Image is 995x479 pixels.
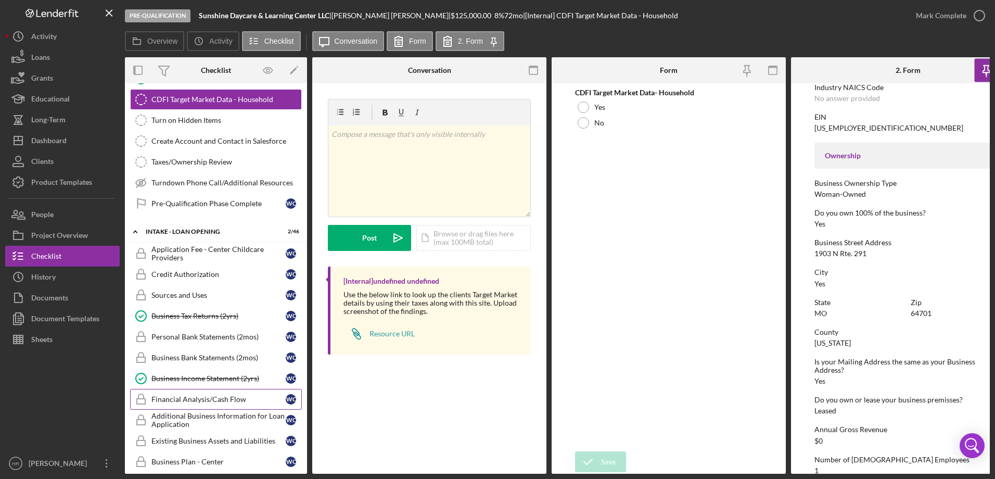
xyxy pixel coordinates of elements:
div: W C [286,352,296,363]
div: Personal Bank Statements (2mos) [151,333,286,341]
a: Document Templates [5,308,120,329]
div: Business Income Statement (2yrs) [151,374,286,383]
a: Taxes/Ownership Review [130,152,302,172]
label: Yes [594,103,605,111]
div: W C [286,436,296,446]
a: Business Tax Returns (2yrs)WC [130,306,302,326]
button: Product Templates [5,172,120,193]
label: 2. Form [458,37,483,45]
a: CDFI Target Market Data - Household [130,89,302,110]
div: 1903 N Rte. 291 [814,249,866,258]
div: W C [286,394,296,405]
a: Resource URL [343,323,415,344]
div: [Internal] undefined undefined [343,277,439,285]
div: Long-Term [31,109,66,133]
div: [US_EMPLOYER_IDENTIFICATION_NUMBER] [814,124,963,132]
button: 2. Form [436,31,504,51]
div: W C [286,332,296,342]
div: [PERSON_NAME] [26,453,94,476]
button: Grants [5,68,120,89]
div: Grants [31,68,53,91]
button: Post [328,225,411,251]
div: 2. Form [896,66,921,74]
div: [PERSON_NAME] [PERSON_NAME] | [331,11,451,20]
div: W C [286,290,296,300]
div: Activity [31,26,57,49]
div: | [199,11,331,20]
label: Form [409,37,426,45]
label: Activity [209,37,232,45]
a: Financial Analysis/Cash FlowWC [130,389,302,410]
button: Long-Term [5,109,120,130]
a: Business Income Statement (2yrs)WC [130,368,302,389]
div: Dashboard [31,130,67,154]
div: Business Bank Statements (2mos) [151,354,286,362]
div: Pre-Qualification [125,9,190,22]
button: Loans [5,47,120,68]
a: Sheets [5,329,120,350]
button: Form [387,31,433,51]
button: Activity [5,26,120,47]
div: Financial Analysis/Cash Flow [151,395,286,404]
div: Business Tax Returns (2yrs) [151,312,286,320]
div: Form [660,66,678,74]
button: Save [575,451,626,472]
div: Sheets [31,329,53,352]
a: Sources and UsesWC [130,285,302,306]
label: Checklist [264,37,294,45]
div: Existing Business Assets and Liabilities [151,437,286,445]
b: Sunshine Daycare & Learning Center LLC [199,11,329,20]
div: People [31,204,54,228]
div: Additional Business Information for Loan Application [151,412,286,428]
a: Turn on Hidden Items [130,110,302,131]
div: $0 [814,437,823,445]
button: Dashboard [5,130,120,151]
div: Application Fee - Center Childcare Providers [151,245,286,262]
text: HR [12,461,19,467]
div: W C [286,248,296,259]
a: Project Overview [5,225,120,246]
div: Create Account and Contact in Salesforce [151,137,301,145]
div: MO [814,309,827,318]
button: Mark Complete [905,5,990,26]
div: Yes [814,377,825,385]
div: W C [286,269,296,280]
div: 8 % [494,11,504,20]
div: Save [601,451,616,472]
a: Pre-Qualification Phase CompleteWC [130,193,302,214]
div: Pre-Qualification Phase Complete [151,199,286,208]
button: History [5,267,120,287]
div: Credit Authorization [151,270,286,279]
a: Business Plan - CenterWC [130,451,302,472]
button: Checklist [5,246,120,267]
a: Turndown Phone Call/Additional Resources [130,172,302,193]
div: Documents [31,287,68,311]
div: Use the below link to look up the clients Target Market details by using their taxes along with t... [343,291,520,316]
div: Project Overview [31,225,88,248]
div: Checklist [31,246,61,269]
div: Yes [814,280,825,288]
div: W C [286,198,296,209]
a: Credit AuthorizationWC [130,264,302,285]
div: Business Plan - Center [151,458,286,466]
a: People [5,204,120,225]
div: Conversation [408,66,451,74]
a: Additional Business Information for Loan ApplicationWC [130,410,302,431]
div: W C [286,311,296,321]
div: Document Templates [31,308,99,332]
div: CDFI Target Market Data- Household [575,89,762,97]
div: Post [362,225,377,251]
div: W C [286,373,296,384]
a: Educational [5,89,120,109]
button: Overview [125,31,184,51]
div: 72 mo [504,11,523,20]
a: Existing Business Assets and LiabilitiesWC [130,431,302,451]
div: W C [286,415,296,425]
div: Taxes/Ownership Review [151,158,301,166]
a: Business Bank Statements (2mos)WC [130,347,302,368]
div: History [31,267,56,290]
